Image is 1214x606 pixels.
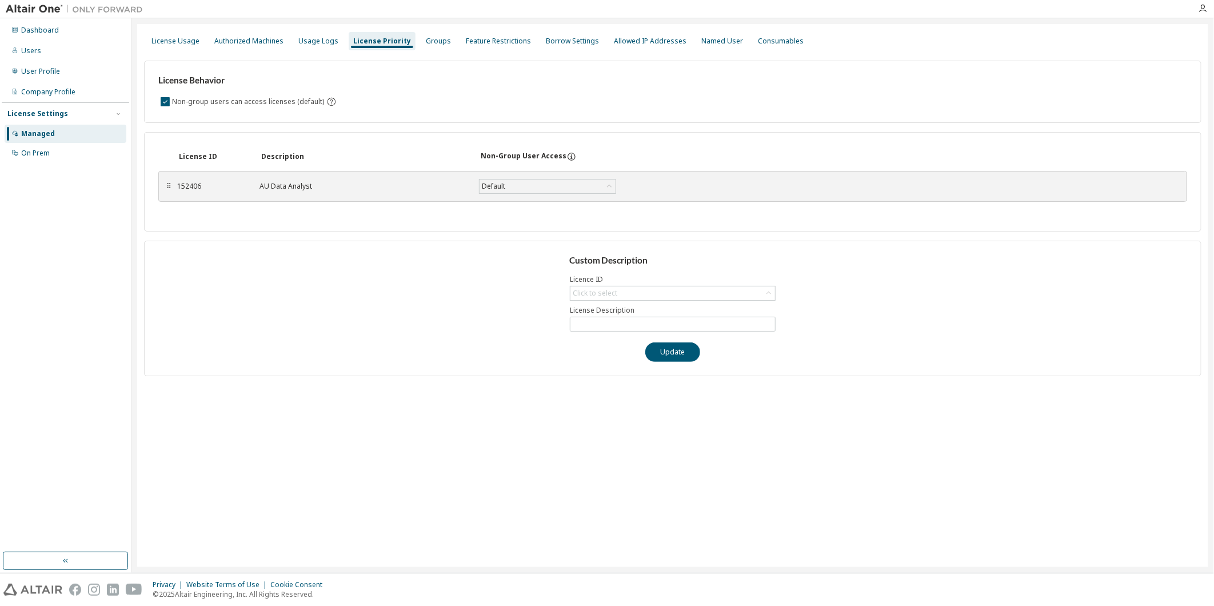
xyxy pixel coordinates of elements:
[758,37,804,46] div: Consumables
[259,182,465,191] div: AU Data Analyst
[573,289,617,298] div: Click to select
[270,580,329,589] div: Cookie Consent
[466,37,531,46] div: Feature Restrictions
[177,182,246,191] div: 152406
[298,37,338,46] div: Usage Logs
[166,182,173,191] div: ⠿
[21,129,55,138] div: Managed
[645,342,700,362] button: Update
[179,152,247,161] div: License ID
[21,87,75,97] div: Company Profile
[153,589,329,599] p: © 2025 Altair Engineering, Inc. All Rights Reserved.
[186,580,270,589] div: Website Terms of Use
[69,584,81,596] img: facebook.svg
[21,26,59,35] div: Dashboard
[126,584,142,596] img: youtube.svg
[214,37,283,46] div: Authorized Machines
[480,180,507,193] div: Default
[701,37,743,46] div: Named User
[158,75,335,86] h3: License Behavior
[570,275,776,284] label: Licence ID
[151,37,199,46] div: License Usage
[88,584,100,596] img: instagram.svg
[3,584,62,596] img: altair_logo.svg
[570,306,776,315] label: License Description
[153,580,186,589] div: Privacy
[570,286,775,300] div: Click to select
[21,149,50,158] div: On Prem
[21,46,41,55] div: Users
[569,255,777,266] h3: Custom Description
[21,67,60,76] div: User Profile
[546,37,599,46] div: Borrow Settings
[353,37,411,46] div: License Priority
[261,152,467,161] div: Description
[6,3,149,15] img: Altair One
[7,109,68,118] div: License Settings
[107,584,119,596] img: linkedin.svg
[481,151,566,162] div: Non-Group User Access
[480,180,616,193] div: Default
[172,95,326,109] label: Non-group users can access licenses (default)
[426,37,451,46] div: Groups
[614,37,686,46] div: Allowed IP Addresses
[326,97,337,107] svg: By default any user not assigned to any group can access any license. Turn this setting off to di...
